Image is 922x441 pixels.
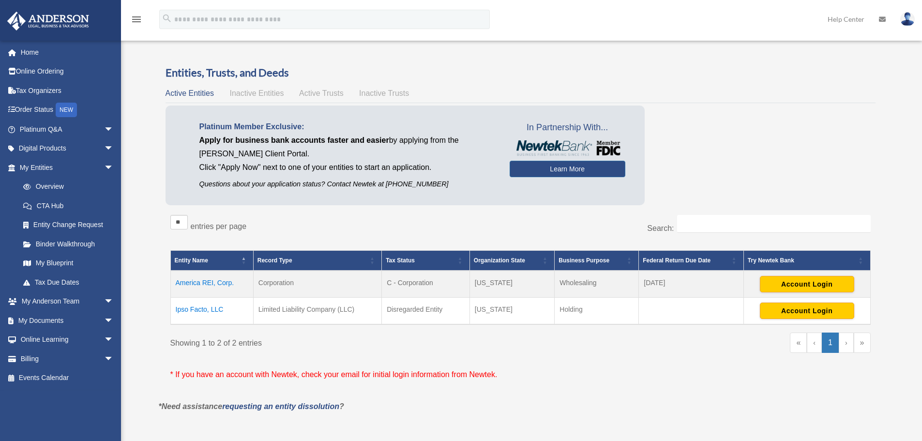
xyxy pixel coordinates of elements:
[253,298,381,325] td: Limited Liability Company (LLC)
[748,255,856,266] div: Try Newtek Bank
[382,271,470,298] td: C - Corporation
[510,120,625,136] span: In Partnership With...
[7,120,128,139] a: Platinum Q&Aarrow_drop_down
[760,303,854,319] button: Account Login
[510,161,625,177] a: Learn More
[199,136,389,144] span: Apply for business bank accounts faster and easier
[382,298,470,325] td: Disregarded Entity
[643,257,710,264] span: Federal Return Due Date
[199,178,495,190] p: Questions about your application status? Contact Newtek at [PHONE_NUMBER]
[639,271,744,298] td: [DATE]
[170,368,871,381] p: * If you have an account with Newtek, check your email for initial login information from Newtek.
[162,13,172,24] i: search
[639,251,744,271] th: Federal Return Due Date: Activate to sort
[104,349,123,369] span: arrow_drop_down
[386,257,415,264] span: Tax Status
[839,333,854,353] a: Next
[14,196,123,215] a: CTA Hub
[7,62,128,81] a: Online Ordering
[199,161,495,174] p: Click "Apply Now" next to one of your entities to start an application.
[807,333,822,353] a: Previous
[166,89,214,97] span: Active Entities
[555,298,639,325] td: Holding
[822,333,839,353] a: 1
[131,14,142,25] i: menu
[760,306,854,314] a: Account Login
[555,271,639,298] td: Wholesaling
[4,12,92,30] img: Anderson Advisors Platinum Portal
[170,298,253,325] td: Ipso Facto, LLC
[170,333,514,350] div: Showing 1 to 2 of 2 entries
[14,273,123,292] a: Tax Due Dates
[299,89,344,97] span: Active Trusts
[854,333,871,353] a: Last
[191,222,247,230] label: entries per page
[56,103,77,117] div: NEW
[253,271,381,298] td: Corporation
[104,292,123,312] span: arrow_drop_down
[7,349,128,368] a: Billingarrow_drop_down
[166,65,876,80] h3: Entities, Trusts, and Deeds
[7,330,128,350] a: Online Learningarrow_drop_down
[790,333,807,353] a: First
[7,368,128,388] a: Events Calendar
[760,276,854,292] button: Account Login
[7,43,128,62] a: Home
[222,402,339,411] a: requesting an entity dissolution
[14,234,123,254] a: Binder Walkthrough
[175,257,208,264] span: Entity Name
[7,292,128,311] a: My Anderson Teamarrow_drop_down
[7,100,128,120] a: Order StatusNEW
[647,224,674,232] label: Search:
[104,158,123,178] span: arrow_drop_down
[199,120,495,134] p: Platinum Member Exclusive:
[514,140,620,156] img: NewtekBankLogoSM.png
[382,251,470,271] th: Tax Status: Activate to sort
[104,139,123,159] span: arrow_drop_down
[559,257,609,264] span: Business Purpose
[104,330,123,350] span: arrow_drop_down
[7,81,128,100] a: Tax Organizers
[104,120,123,139] span: arrow_drop_down
[469,271,555,298] td: [US_STATE]
[14,215,123,235] a: Entity Change Request
[170,251,253,271] th: Entity Name: Activate to invert sorting
[7,158,123,177] a: My Entitiesarrow_drop_down
[229,89,284,97] span: Inactive Entities
[199,134,495,161] p: by applying from the [PERSON_NAME] Client Portal.
[7,139,128,158] a: Digital Productsarrow_drop_down
[14,177,119,197] a: Overview
[131,17,142,25] a: menu
[14,254,123,273] a: My Blueprint
[474,257,525,264] span: Organization State
[469,298,555,325] td: [US_STATE]
[7,311,128,330] a: My Documentsarrow_drop_down
[257,257,292,264] span: Record Type
[900,12,915,26] img: User Pic
[253,251,381,271] th: Record Type: Activate to sort
[359,89,409,97] span: Inactive Trusts
[104,311,123,331] span: arrow_drop_down
[555,251,639,271] th: Business Purpose: Activate to sort
[159,402,344,411] em: *Need assistance ?
[170,271,253,298] td: America REI, Corp.
[743,251,870,271] th: Try Newtek Bank : Activate to sort
[760,280,854,288] a: Account Login
[469,251,555,271] th: Organization State: Activate to sort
